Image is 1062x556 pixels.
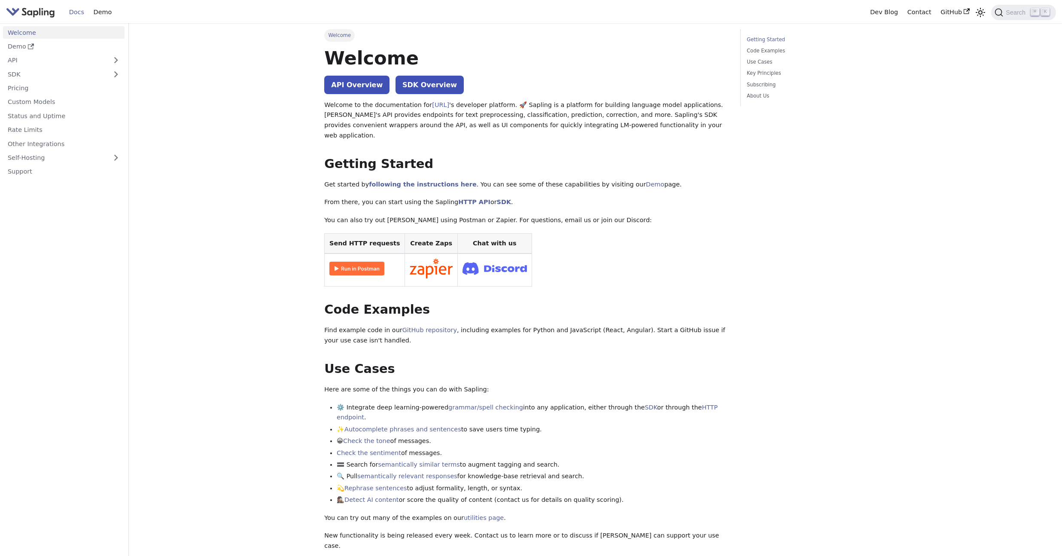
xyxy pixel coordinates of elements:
a: SDK Overview [396,76,464,94]
a: Custom Models [3,96,125,108]
a: Docs [64,6,89,19]
span: Welcome [324,29,355,41]
li: 💫 to adjust formality, length, or syntax. [337,483,728,494]
a: Getting Started [747,36,863,44]
nav: Breadcrumbs [324,29,728,41]
p: Here are some of the things you can do with Sapling: [324,385,728,395]
a: GitHub repository [402,327,457,333]
a: API Overview [324,76,390,94]
a: API [3,54,107,67]
a: Demo [3,40,125,53]
a: Contact [903,6,936,19]
h2: Use Cases [324,361,728,377]
img: Sapling.ai [6,6,55,18]
kbd: ⌘ [1031,8,1039,16]
img: Join Discord [463,260,527,277]
th: Create Zaps [405,233,458,254]
a: Pricing [3,82,125,95]
a: Dev Blog [865,6,902,19]
a: HTTP API [458,199,490,205]
a: following the instructions here [369,181,476,188]
a: Status and Uptime [3,110,125,122]
li: 😀 of messages. [337,436,728,446]
li: of messages. [337,448,728,458]
li: 🕵🏽‍♀️ or score the quality of content (contact us for details on quality scoring). [337,495,728,505]
a: Check the tone [343,437,390,444]
a: Use Cases [747,58,863,66]
button: Switch between dark and light mode (currently light mode) [974,6,987,18]
a: Detect AI content [344,496,399,503]
a: Other Integrations [3,137,125,150]
a: Check the sentiment [337,449,401,456]
p: Welcome to the documentation for 's developer platform. 🚀 Sapling is a platform for building lang... [324,100,728,141]
a: utilities page [464,514,504,521]
button: Expand sidebar category 'API' [107,54,125,67]
button: Search (Command+K) [991,5,1056,20]
p: From there, you can start using the Sapling or . [324,197,728,208]
p: New functionality is being released every week. Contact us to learn more or to discuss if [PERSON... [324,531,728,551]
p: Get started by . You can see some of these capabilities by visiting our page. [324,180,728,190]
a: semantically relevant responses [357,473,457,480]
li: ⚙️ Integrate deep learning-powered into any application, either through the or through the . [337,403,728,423]
button: Expand sidebar category 'SDK' [107,68,125,80]
p: You can try out many of the examples on our . [324,513,728,523]
a: Demo [646,181,664,188]
a: Subscribing [747,81,863,89]
img: Connect in Zapier [410,259,453,278]
a: Code Examples [747,47,863,55]
h2: Getting Started [324,156,728,172]
a: Autocomplete phrases and sentences [344,426,461,433]
a: [URL] [432,101,449,108]
span: Search [1003,9,1031,16]
th: Chat with us [457,233,532,254]
img: Run in Postman [329,262,384,275]
h2: Code Examples [324,302,728,318]
a: SDK [3,68,107,80]
a: SDK [497,199,511,205]
a: semantically similar terms [378,461,459,468]
a: GitHub [936,6,974,19]
a: About Us [747,92,863,100]
li: 🔍 Pull for knowledge-base retrieval and search. [337,471,728,482]
p: You can also try out [PERSON_NAME] using Postman or Zapier. For questions, email us or join our D... [324,215,728,226]
h1: Welcome [324,46,728,70]
a: Self-Hosting [3,152,125,164]
li: ✨ to save users time typing. [337,425,728,435]
a: Rephrase sentences [344,485,407,492]
th: Send HTTP requests [325,233,405,254]
a: Welcome [3,26,125,39]
kbd: K [1041,8,1050,16]
a: Support [3,165,125,178]
a: Key Principles [747,69,863,77]
a: SDK [645,404,657,411]
p: Find example code in our , including examples for Python and JavaScript (React, Angular). Start a... [324,325,728,346]
a: Demo [89,6,116,19]
a: Rate Limits [3,124,125,136]
a: Sapling.ai [6,6,58,18]
li: 🟰 Search for to augment tagging and search. [337,460,728,470]
a: grammar/spell checking [448,404,523,411]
